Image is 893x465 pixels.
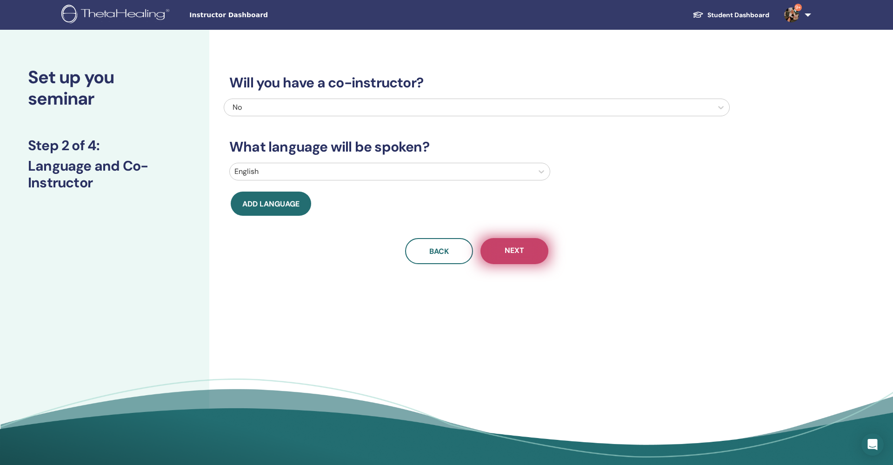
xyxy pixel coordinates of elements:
[794,4,802,11] span: 9+
[429,246,449,256] span: Back
[189,10,329,20] span: Instructor Dashboard
[231,192,311,216] button: Add language
[233,102,242,112] span: No
[61,5,173,26] img: logo.png
[28,158,181,191] h3: Language and Co-Instructor
[224,74,730,91] h3: Will you have a co-instructor?
[28,67,181,109] h2: Set up you seminar
[784,7,799,22] img: default.jpg
[480,238,548,264] button: Next
[685,7,777,24] a: Student Dashboard
[693,11,704,19] img: graduation-cap-white.svg
[28,137,181,154] h3: Step 2 of 4 :
[224,139,730,155] h3: What language will be spoken?
[405,238,473,264] button: Back
[861,433,884,456] div: Open Intercom Messenger
[242,199,300,209] span: Add language
[505,246,524,257] span: Next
